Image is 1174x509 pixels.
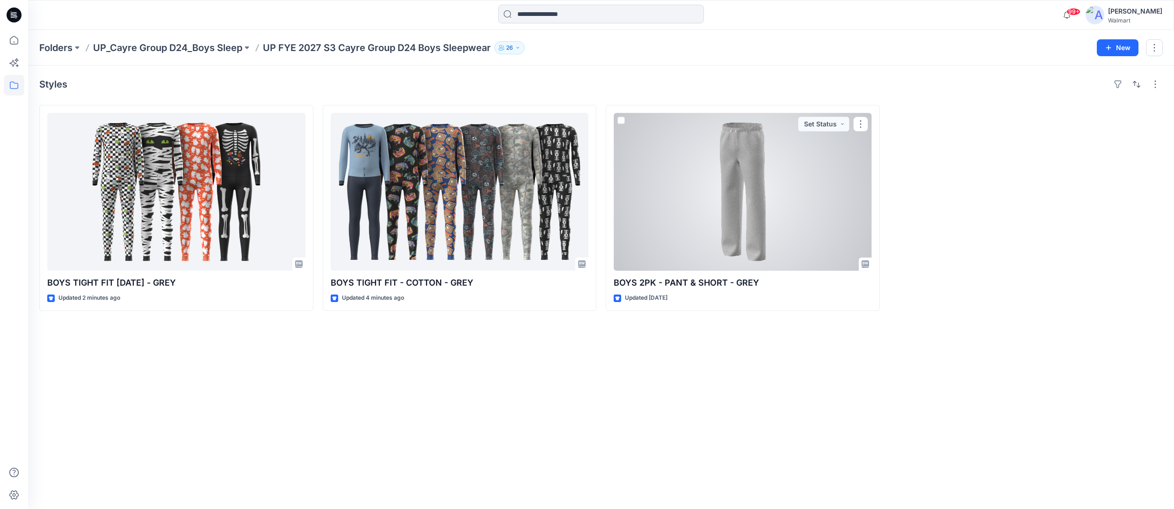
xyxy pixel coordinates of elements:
button: New [1097,39,1138,56]
button: 26 [494,41,525,54]
p: BOYS 2PK - PANT & SHORT - GREY [614,276,872,289]
a: BOYS 2PK - PANT & SHORT - GREY [614,113,872,271]
p: BOYS TIGHT FIT [DATE] - GREY [47,276,305,289]
h4: Styles [39,79,67,90]
p: Updated 4 minutes ago [342,293,404,303]
span: 99+ [1066,8,1080,15]
a: UP_Cayre Group D24_Boys Sleep [93,41,242,54]
div: [PERSON_NAME] [1108,6,1162,17]
a: Folders [39,41,72,54]
div: Walmart [1108,17,1162,24]
a: BOYS TIGHT FIT - COTTON - GREY [331,113,589,271]
p: Updated 2 minutes ago [58,293,120,303]
a: BOYS TIGHT FIT HALLOWEEN - GREY [47,113,305,271]
p: BOYS TIGHT FIT - COTTON - GREY [331,276,589,289]
img: avatar [1086,6,1104,24]
p: 26 [506,43,513,53]
p: Updated [DATE] [625,293,667,303]
p: UP FYE 2027 S3 Cayre Group D24 Boys Sleepwear [263,41,491,54]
